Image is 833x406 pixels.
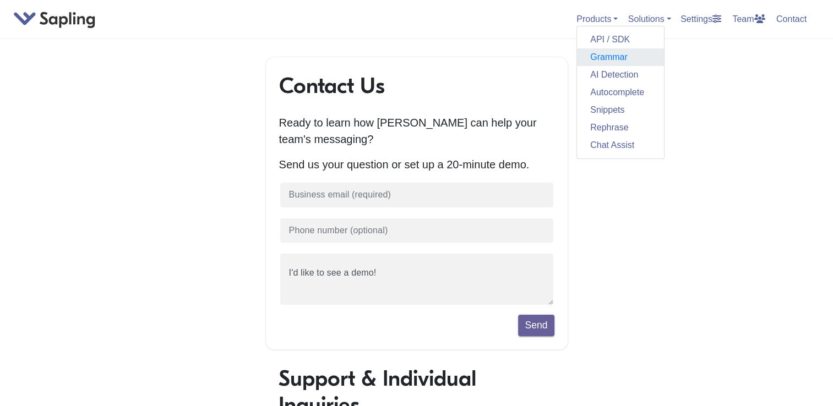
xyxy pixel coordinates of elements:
textarea: I'd like to see a demo! [279,253,554,306]
a: Rephrase [577,119,664,136]
a: Chat Assist [577,136,664,154]
h1: Contact Us [279,73,554,99]
a: Autocomplete [577,84,664,101]
p: Send us your question or set up a 20-minute demo. [279,156,554,173]
a: Team [728,10,769,28]
p: Ready to learn how [PERSON_NAME] can help your team's messaging? [279,114,554,147]
input: Phone number (optional) [279,217,554,244]
a: AI Detection [577,66,664,84]
div: Products [576,26,665,159]
a: Contact [772,10,811,28]
a: API / SDK [577,31,664,48]
a: Grammar [577,48,664,66]
input: Business email (required) [279,182,554,209]
a: Snippets [577,101,664,119]
a: Products [576,14,618,24]
a: Solutions [628,14,671,24]
a: Settings [676,10,726,28]
button: Send [518,315,554,336]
